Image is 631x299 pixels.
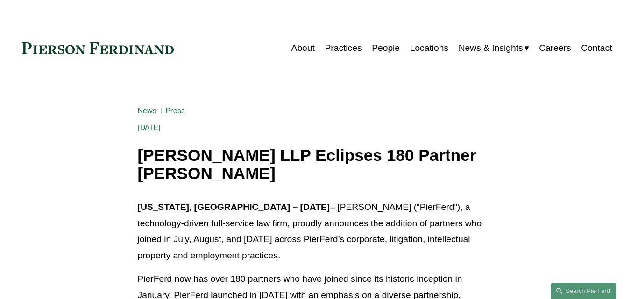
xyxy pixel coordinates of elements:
a: Locations [410,39,448,57]
span: News & Insights [459,40,523,56]
a: People [372,39,400,57]
strong: [US_STATE], [GEOGRAPHIC_DATA] – [DATE] [138,202,330,212]
a: Search this site [551,283,616,299]
a: News [138,106,157,115]
a: Contact [581,39,612,57]
a: Careers [539,39,571,57]
a: folder dropdown [459,39,529,57]
a: About [291,39,315,57]
a: Press [166,106,185,115]
a: Practices [325,39,362,57]
p: – [PERSON_NAME] (“PierFerd”), a technology-driven full-service law firm, proudly announces the ad... [138,199,494,264]
span: [DATE] [138,123,161,132]
h1: [PERSON_NAME] LLP Eclipses 180 Partner [PERSON_NAME] [138,146,494,182]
